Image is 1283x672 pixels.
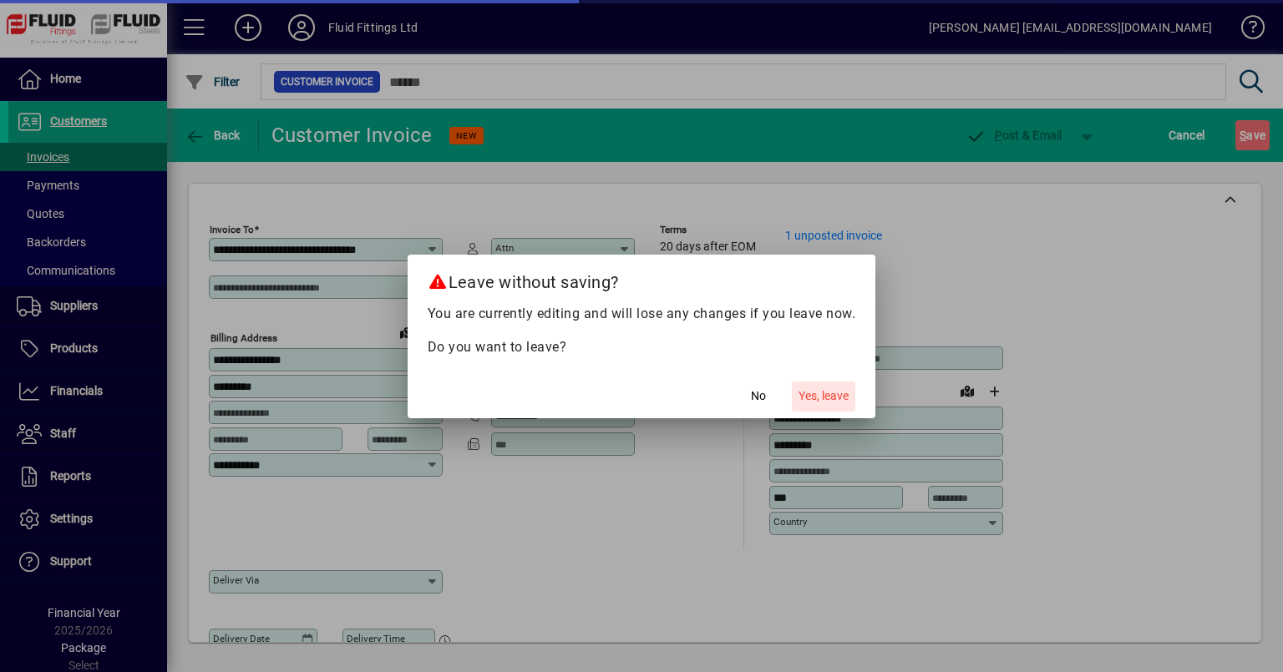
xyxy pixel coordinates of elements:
p: Do you want to leave? [428,337,856,357]
button: No [732,381,785,412]
button: Yes, leave [792,381,855,412]
span: Yes, leave [799,387,849,405]
h2: Leave without saving? [408,255,876,303]
p: You are currently editing and will lose any changes if you leave now. [428,304,856,324]
span: No [751,387,766,405]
